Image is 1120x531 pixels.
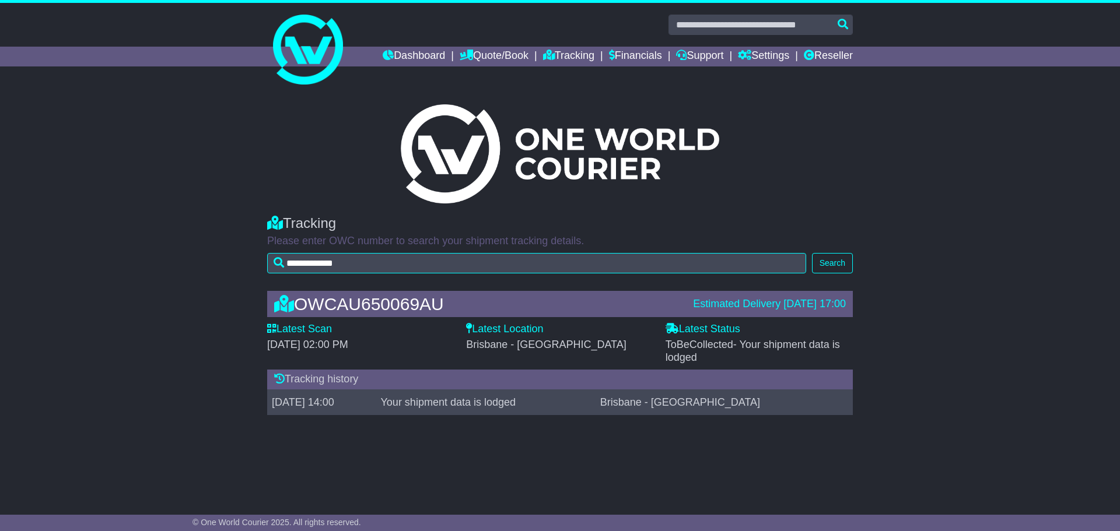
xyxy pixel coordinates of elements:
div: OWCAU650069AU [268,294,687,314]
a: Dashboard [383,47,445,66]
label: Latest Status [666,323,740,336]
button: Search [812,253,853,273]
div: Tracking history [267,370,853,389]
span: - Your shipment data is lodged [666,339,840,363]
span: © One World Courier 2025. All rights reserved. [192,518,361,527]
a: Financials [609,47,662,66]
p: Please enter OWC number to search your shipment tracking details. [267,235,853,248]
img: Light [401,104,719,203]
label: Latest Location [466,323,543,336]
label: Latest Scan [267,323,332,336]
a: Tracking [543,47,594,66]
a: Settings [738,47,789,66]
td: Your shipment data is lodged [376,389,596,415]
span: Brisbane - [GEOGRAPHIC_DATA] [466,339,626,350]
a: Reseller [804,47,853,66]
a: Support [676,47,723,66]
span: [DATE] 02:00 PM [267,339,348,350]
td: Brisbane - [GEOGRAPHIC_DATA] [596,389,853,415]
div: Tracking [267,215,853,232]
div: Estimated Delivery [DATE] 17:00 [693,298,846,311]
td: [DATE] 14:00 [267,389,376,415]
span: ToBeCollected [666,339,840,363]
a: Quote/Book [460,47,528,66]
